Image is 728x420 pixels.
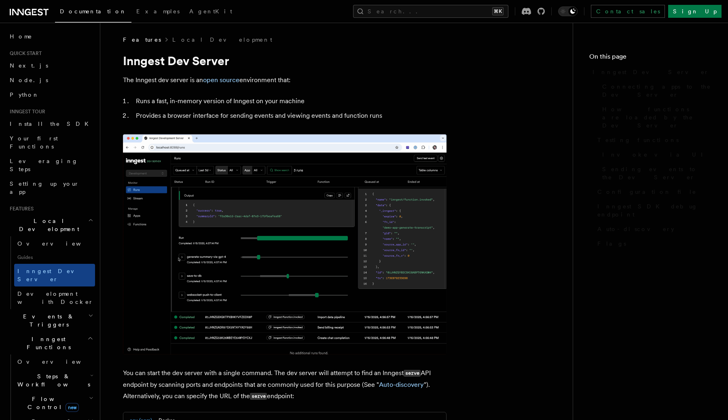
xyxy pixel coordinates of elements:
span: Install the SDK [10,121,93,127]
a: How functions are loaded by the Dev Server [599,102,712,133]
a: Inngest Dev Server [14,264,95,286]
a: Python [6,87,95,102]
li: Runs a fast, in-memory version of Inngest on your machine [133,95,447,107]
a: Contact sales [591,5,665,18]
a: Auto-discovery [594,222,712,236]
a: Leveraging Steps [6,154,95,176]
a: Sign Up [668,5,722,18]
span: Development with Docker [17,291,93,305]
span: Guides [14,251,95,264]
code: serve [250,393,267,400]
button: Local Development [6,214,95,236]
span: Your first Functions [10,135,58,150]
a: Local Development [172,36,272,44]
a: Auto-discovery [379,381,424,388]
span: Node.js [10,77,48,83]
a: open source [203,76,239,84]
a: Flags [594,236,712,251]
span: Local Development [6,217,88,233]
span: Home [10,32,32,40]
span: Steps & Workflows [14,372,90,388]
span: Features [6,206,34,212]
a: Invoke via UI [599,147,712,162]
a: Testing functions [594,133,712,147]
span: Inngest tour [6,108,45,115]
button: Steps & Workflows [14,369,95,392]
a: Development with Docker [14,286,95,309]
a: Examples [131,2,184,22]
li: Provides a browser interface for sending events and viewing events and function runs [133,110,447,121]
img: Dev Server Demo [123,134,447,354]
span: Leveraging Steps [10,158,78,172]
code: serve [404,370,421,377]
span: Sending events to the Dev Server [602,165,712,181]
h1: Inngest Dev Server [123,53,447,68]
span: Inngest Dev Server [17,268,87,282]
span: AgentKit [189,8,232,15]
span: Python [10,91,39,98]
a: Your first Functions [6,131,95,154]
a: Inngest SDK debug endpoint [594,199,712,222]
button: Inngest Functions [6,332,95,354]
button: Events & Triggers [6,309,95,332]
span: Auto-discovery [597,225,674,233]
a: AgentKit [184,2,237,22]
p: The Inngest dev server is an environment that: [123,74,447,86]
span: Quick start [6,50,42,57]
a: Inngest Dev Server [589,65,712,79]
div: Local Development [6,236,95,309]
span: How functions are loaded by the Dev Server [602,105,712,129]
span: Flags [597,240,626,248]
a: Next.js [6,58,95,73]
span: Inngest SDK debug endpoint [597,202,712,218]
a: Setting up your app [6,176,95,199]
h4: On this page [589,52,712,65]
span: Overview [17,240,101,247]
span: new [66,403,79,412]
span: Configuration file [597,188,696,196]
span: Invoke via UI [602,151,710,159]
span: Next.js [10,62,48,69]
a: Overview [14,354,95,369]
span: Events & Triggers [6,312,88,329]
a: Node.js [6,73,95,87]
span: Features [123,36,161,44]
button: Search...⌘K [353,5,508,18]
a: Connecting apps to the Dev Server [599,79,712,102]
kbd: ⌘K [492,7,504,15]
span: Inngest Functions [6,335,87,351]
p: You can start the dev server with a single command. The dev server will attempt to find an Innges... [123,367,447,402]
button: Toggle dark mode [558,6,578,16]
span: Inngest Dev Server [593,68,709,76]
a: Documentation [55,2,131,23]
span: Connecting apps to the Dev Server [602,83,712,99]
span: Setting up your app [10,180,79,195]
span: Overview [17,358,101,365]
a: Sending events to the Dev Server [599,162,712,185]
span: Flow Control [14,395,89,411]
a: Home [6,29,95,44]
button: Flow Controlnew [14,392,95,414]
a: Overview [14,236,95,251]
span: Documentation [60,8,127,15]
a: Install the SDK [6,117,95,131]
a: Configuration file [594,185,712,199]
span: Testing functions [597,136,679,144]
span: Examples [136,8,180,15]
